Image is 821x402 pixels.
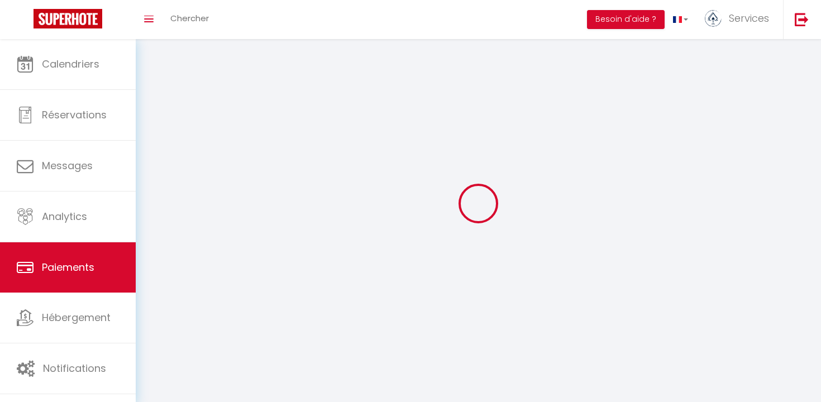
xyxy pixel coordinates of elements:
[43,361,106,375] span: Notifications
[42,310,111,324] span: Hébergement
[42,108,107,122] span: Réservations
[42,209,87,223] span: Analytics
[705,10,722,27] img: ...
[42,57,99,71] span: Calendriers
[170,12,209,24] span: Chercher
[729,11,769,25] span: Services
[42,159,93,173] span: Messages
[587,10,665,29] button: Besoin d'aide ?
[795,12,809,26] img: logout
[42,260,94,274] span: Paiements
[34,9,102,28] img: Super Booking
